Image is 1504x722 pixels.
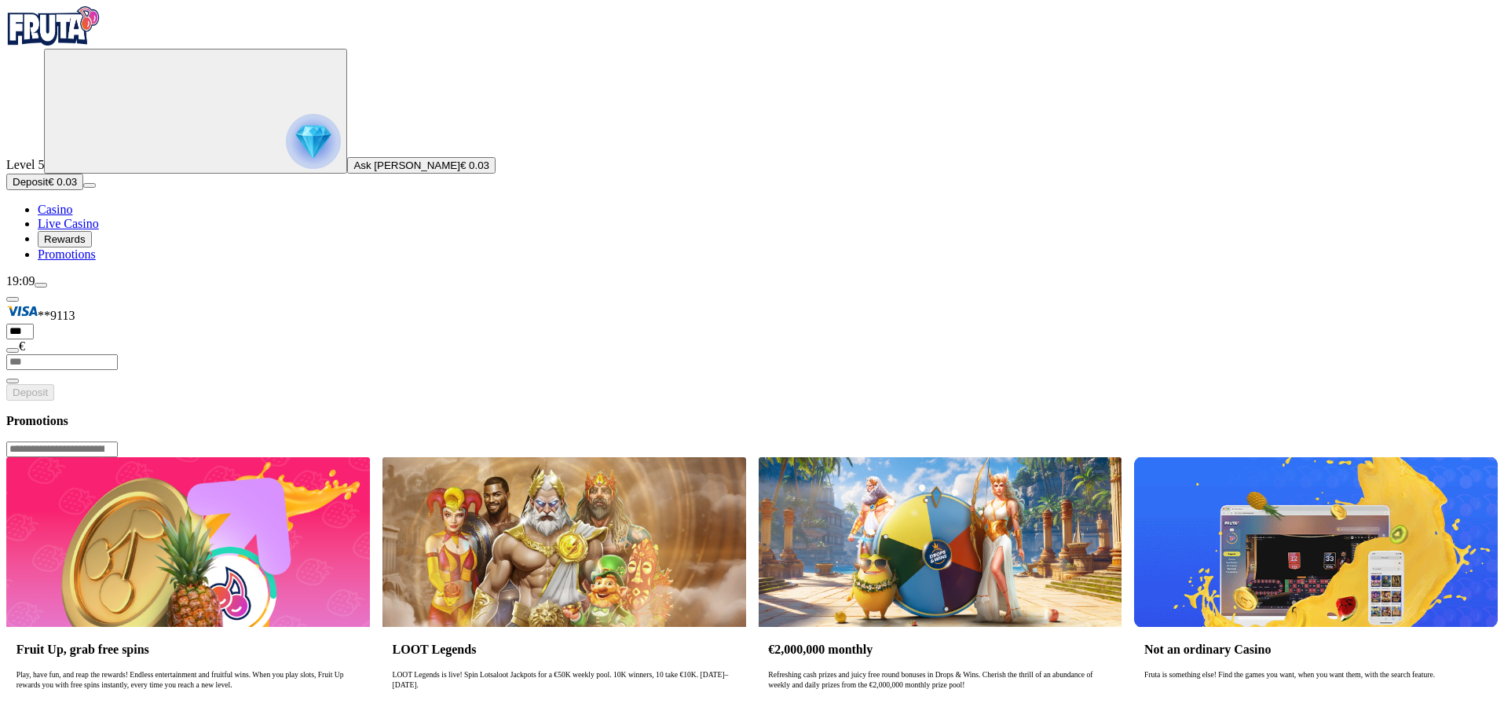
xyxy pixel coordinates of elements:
[6,302,38,320] img: Visa
[759,457,1122,627] img: €2,000,000 monthly
[6,457,370,627] img: Fruit Up, grab free spins
[1134,457,1498,627] img: Not an ordinary Casino
[6,158,44,171] span: Level 5
[768,670,1111,720] p: Refreshing cash prizes and juicy free round bonuses in Drops & Wins. Cherish the thrill of an abu...
[16,670,360,720] p: Play, have fun, and reap the rewards! Endless entertainment and fruitful wins. When you play slot...
[6,442,118,457] input: Search
[6,6,101,46] img: Fruta
[38,217,99,230] a: Live Casino
[382,457,746,627] img: LOOT Legends
[83,183,96,188] button: menu
[347,157,496,174] button: Ask [PERSON_NAME]€ 0.03
[13,387,48,398] span: Deposit
[353,159,460,171] span: Ask [PERSON_NAME]
[6,384,54,401] button: Deposit
[1144,670,1488,720] p: Fruta is something else! Find the games you want, when you want them, with the search feature.
[44,49,347,174] button: reward progress
[460,159,489,171] span: € 0.03
[1144,642,1488,657] h3: Not an ordinary Casino
[6,413,1498,428] h3: Promotions
[6,203,1498,262] nav: Main menu
[6,6,1498,262] nav: Primary
[19,339,25,353] span: €
[38,247,96,261] a: Promotions
[6,379,19,383] button: eye icon
[6,297,19,302] button: Hide quick deposit form
[768,642,1111,657] h3: €2,000,000 monthly
[16,642,360,657] h3: Fruit Up, grab free spins
[35,283,47,288] button: menu
[6,174,83,190] button: Depositplus icon€ 0.03
[13,176,48,188] span: Deposit
[6,274,35,288] span: 19:09
[393,670,736,720] p: LOOT Legends is live! Spin Lotsaloot Jackpots for a €50K weekly pool. 10K winners, 10 take €10K. ...
[393,642,736,657] h3: LOOT Legends
[6,348,19,353] button: eye icon
[6,35,101,48] a: Fruta
[38,203,72,216] a: Casino
[286,114,341,169] img: reward progress
[44,233,86,245] span: Rewards
[48,176,77,188] span: € 0.03
[38,231,92,247] button: Rewards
